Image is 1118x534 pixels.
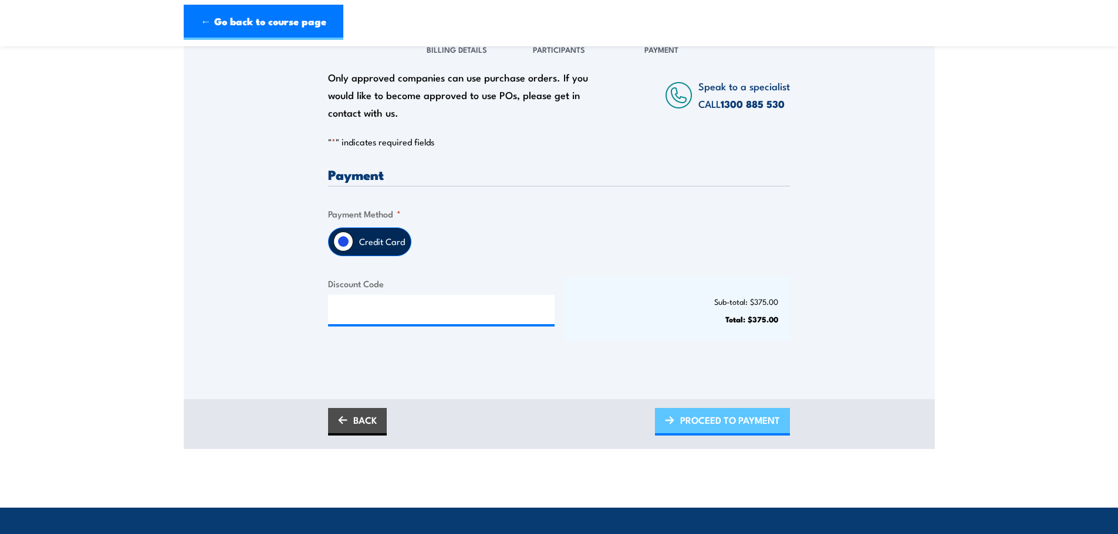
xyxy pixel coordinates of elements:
p: " " indicates required fields [328,136,790,148]
p: Sub-total: $375.00 [576,297,779,306]
div: Only approved companies can use purchase orders. If you would like to become approved to use POs,... [328,69,595,121]
span: Speak to a specialist CALL [698,79,790,111]
strong: Total: $375.00 [725,313,778,325]
label: Discount Code [328,277,555,290]
label: Credit Card [353,228,411,256]
legend: Payment Method [328,207,401,220]
span: PROCEED TO PAYMENT [680,404,780,436]
a: BACK [328,408,387,436]
span: Billing Details [427,43,487,55]
span: Participants [533,43,585,55]
a: PROCEED TO PAYMENT [655,408,790,436]
a: ← Go back to course page [184,5,343,40]
h3: Payment [328,168,790,181]
a: 1300 885 530 [721,96,785,111]
span: Payment [644,43,678,55]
